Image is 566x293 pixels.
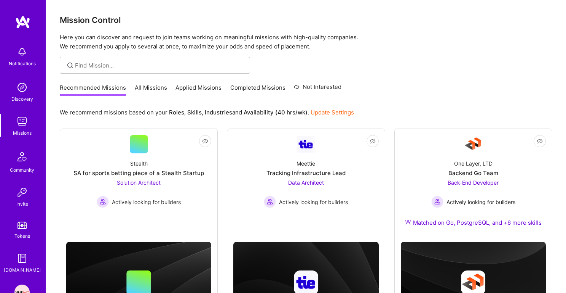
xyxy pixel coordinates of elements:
a: StealthSA for sports betting piece of a Stealth StartupSolution Architect Actively looking for bu... [66,135,211,226]
a: Not Interested [294,82,341,96]
b: Skills [187,109,202,116]
a: Applied Missions [175,84,222,96]
div: Notifications [9,60,36,68]
img: Actively looking for builders [97,196,109,208]
img: Company Logo [297,136,315,153]
div: Stealth [130,159,148,167]
img: discovery [14,80,30,95]
img: bell [14,44,30,60]
img: guide book [14,251,30,266]
h3: Mission Control [60,15,552,25]
a: Update Settings [311,109,354,116]
img: Invite [14,185,30,200]
span: Data Architect [288,179,324,186]
b: Availability (40 hrs/wk) [244,109,308,116]
a: Company LogoOne Layer, LTDBackend Go TeamBack-End Developer Actively looking for buildersActively... [401,135,546,236]
i: icon EyeClosed [202,138,208,144]
img: teamwork [14,114,30,129]
i: icon EyeClosed [537,138,543,144]
a: All Missions [135,84,167,96]
img: logo [15,15,30,29]
div: [DOMAIN_NAME] [4,266,41,274]
div: Community [10,166,34,174]
div: Matched on Go, PostgreSQL, and +6 more skills [405,219,542,227]
p: Here you can discover and request to join teams working on meaningful missions with high-quality ... [60,33,552,51]
div: Tokens [14,232,30,240]
div: Discovery [11,95,33,103]
b: Industries [205,109,232,116]
i: icon SearchGrey [66,61,75,70]
div: Backend Go Team [448,169,498,177]
input: Find Mission... [75,61,244,69]
a: Completed Missions [230,84,285,96]
img: Actively looking for builders [264,196,276,208]
span: Solution Architect [117,179,161,186]
a: Company LogoMeettieTracking Infrastructure LeadData Architect Actively looking for buildersActive... [233,135,378,226]
span: Back-End Developer [448,179,499,186]
span: Actively looking for builders [446,198,515,206]
span: Actively looking for builders [112,198,181,206]
img: Company Logo [464,135,482,153]
img: tokens [18,222,27,229]
img: Community [13,148,31,166]
div: SA for sports betting piece of a Stealth Startup [73,169,204,177]
div: Tracking Infrastructure Lead [266,169,346,177]
i: icon EyeClosed [370,138,376,144]
div: One Layer, LTD [454,159,493,167]
span: Actively looking for builders [279,198,348,206]
img: Actively looking for builders [431,196,443,208]
div: Invite [16,200,28,208]
a: Recommended Missions [60,84,126,96]
div: Missions [13,129,32,137]
div: Meettie [297,159,315,167]
p: We recommend missions based on your , , and . [60,108,354,116]
b: Roles [169,109,184,116]
img: Ateam Purple Icon [405,219,411,225]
